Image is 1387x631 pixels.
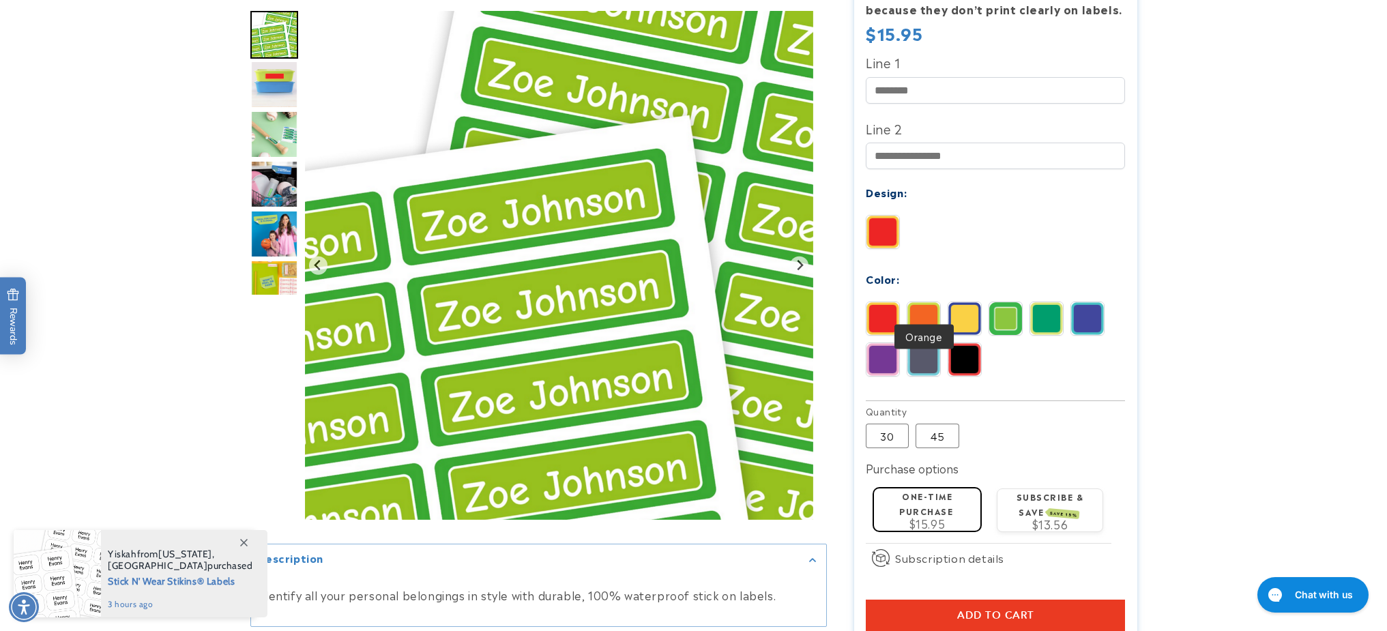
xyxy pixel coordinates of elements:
[989,302,1022,335] img: Forest Green
[108,559,207,572] span: [GEOGRAPHIC_DATA]
[895,550,1004,566] span: Subscription details
[250,11,298,59] div: Go to slide 1
[108,598,253,611] span: 3 hours ago
[250,210,298,258] img: Medium Rectangle Name Labels - Label Land
[250,111,298,158] div: Go to slide 3
[309,256,327,274] button: Go to last slide
[866,343,899,376] img: Purple
[1071,302,1104,335] img: Blue
[305,11,813,520] img: Medium Rectangle Name Labels | Border - Label Land
[250,260,298,308] img: Medium Rectangle Name Labels - Label Land
[9,592,39,622] div: Accessibility Menu
[909,515,946,531] span: $15.95
[948,343,981,376] img: Black
[250,260,298,308] div: Go to slide 6
[866,600,1125,631] button: Add to cart
[948,302,981,335] img: Yellow
[866,460,959,476] label: Purchase options
[866,51,1125,73] label: Line 1
[7,288,20,344] span: Rewards
[899,490,953,516] label: One-time purchase
[250,61,298,108] div: Go to slide 2
[907,343,940,376] img: Gray
[258,585,819,605] p: Identify all your personal belongings in style with durable, 100% waterproof stick on labels.
[866,117,1125,139] label: Line 2
[250,11,298,59] img: Medium Rectangle Name Labels | Border - Label Land
[250,160,298,208] img: Medium Rectangle Name Labels - Label Land
[108,548,253,572] span: from , purchased
[1048,508,1080,519] span: SAVE 15%
[866,424,909,448] label: 30
[1032,516,1068,532] span: $13.56
[258,551,324,565] h2: Description
[158,548,212,560] span: [US_STATE]
[1017,490,1084,517] label: Subscribe & save
[250,61,298,108] img: Medium Rectangle Name Labels - Label Land
[250,210,298,258] div: Go to slide 5
[866,405,908,418] legend: Quantity
[866,184,907,200] label: Design:
[108,572,253,589] span: Stick N' Wear Stikins® Labels
[1251,572,1373,617] iframe: Gorgias live chat messenger
[907,302,940,335] img: Orange
[866,216,899,248] img: Border
[916,424,959,448] label: 45
[251,544,826,575] summary: Description
[866,302,899,335] img: Red
[250,160,298,208] div: Go to slide 4
[1030,302,1063,335] img: Green
[957,609,1034,621] span: Add to cart
[866,271,900,287] label: Color:
[250,111,298,158] img: Medium Rectangle Name Labels - Label Land
[11,522,173,563] iframe: Sign Up via Text for Offers
[866,20,923,45] span: $15.95
[790,256,808,274] button: Next slide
